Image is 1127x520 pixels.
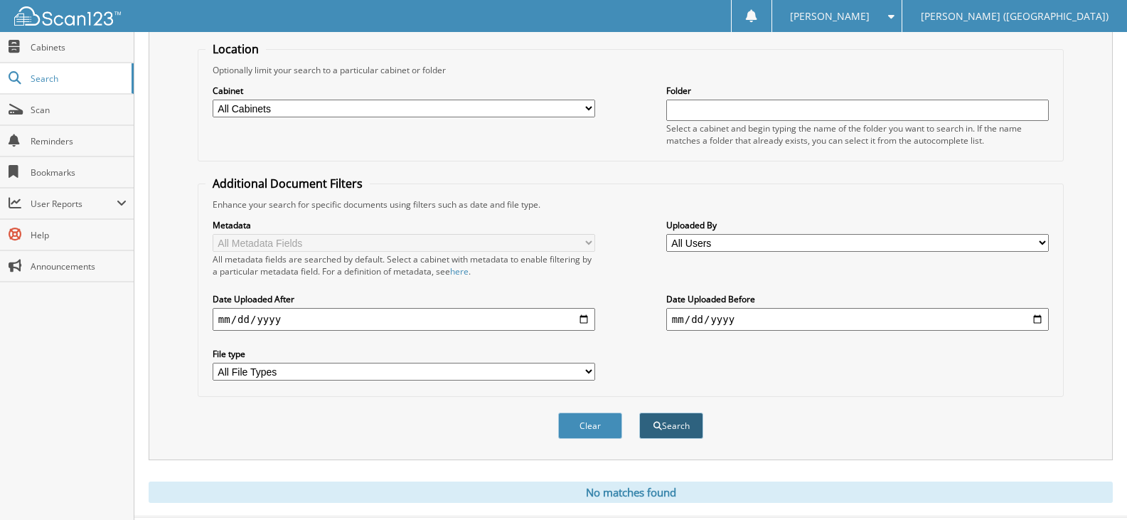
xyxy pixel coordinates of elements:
span: Announcements [31,260,127,272]
label: File type [213,348,595,360]
span: Reminders [31,135,127,147]
span: Cabinets [31,41,127,53]
label: Metadata [213,219,595,231]
div: Select a cabinet and begin typing the name of the folder you want to search in. If the name match... [666,122,1049,147]
a: here [450,265,469,277]
span: [PERSON_NAME] [790,12,870,21]
iframe: Chat Widget [1056,452,1127,520]
span: Search [31,73,124,85]
label: Cabinet [213,85,595,97]
span: Bookmarks [31,166,127,179]
button: Search [639,413,703,439]
label: Folder [666,85,1049,97]
label: Date Uploaded After [213,293,595,305]
label: Uploaded By [666,219,1049,231]
span: [PERSON_NAME] ([GEOGRAPHIC_DATA]) [921,12,1109,21]
img: scan123-logo-white.svg [14,6,121,26]
label: Date Uploaded Before [666,293,1049,305]
button: Clear [558,413,622,439]
span: User Reports [31,198,117,210]
input: start [213,308,595,331]
div: All metadata fields are searched by default. Select a cabinet with metadata to enable filtering b... [213,253,595,277]
div: No matches found [149,482,1113,503]
input: end [666,308,1049,331]
span: Scan [31,104,127,116]
legend: Location [205,41,266,57]
div: Enhance your search for specific documents using filters such as date and file type. [205,198,1056,211]
span: Help [31,229,127,241]
legend: Additional Document Filters [205,176,370,191]
div: Optionally limit your search to a particular cabinet or folder [205,64,1056,76]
